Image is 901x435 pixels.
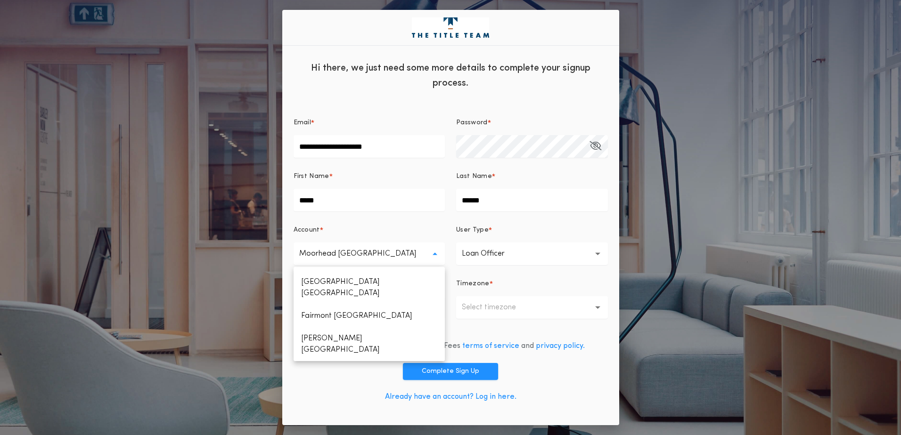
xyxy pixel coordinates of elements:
div: By signing up, you agree to 24|Seven Fees and [316,340,585,352]
input: Email* [294,135,445,158]
p: [GEOGRAPHIC_DATA] [GEOGRAPHIC_DATA] [294,271,445,305]
a: terms of service [462,342,519,350]
img: logo [412,17,489,38]
p: Account [294,226,320,235]
input: First Name* [294,189,445,211]
p: Email [294,118,311,128]
button: Loan Officer [456,242,608,265]
div: Hi there, we just need some more details to complete your signup process. [282,53,619,96]
p: [PERSON_NAME] [GEOGRAPHIC_DATA] [294,327,445,361]
input: Password* [456,135,608,158]
input: Last Name* [456,189,608,211]
p: User Type [456,226,489,235]
p: Moorhead [GEOGRAPHIC_DATA] [299,248,431,259]
button: Select timezone [456,296,608,319]
button: Moorhead [GEOGRAPHIC_DATA] [294,242,445,265]
ul: Moorhead [GEOGRAPHIC_DATA] [294,267,445,361]
button: Complete Sign Up [403,363,498,380]
a: privacy policy. [536,342,585,350]
a: Already have an account? Log in here. [385,393,516,401]
p: Select timezone [462,302,531,313]
button: Password* [590,135,601,158]
p: First Name [294,172,329,181]
p: Last Name [456,172,492,181]
p: Password [456,118,488,128]
p: Loan Officer [462,248,520,259]
p: Fairmont [GEOGRAPHIC_DATA] [294,305,445,327]
p: Timezone [456,279,490,289]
